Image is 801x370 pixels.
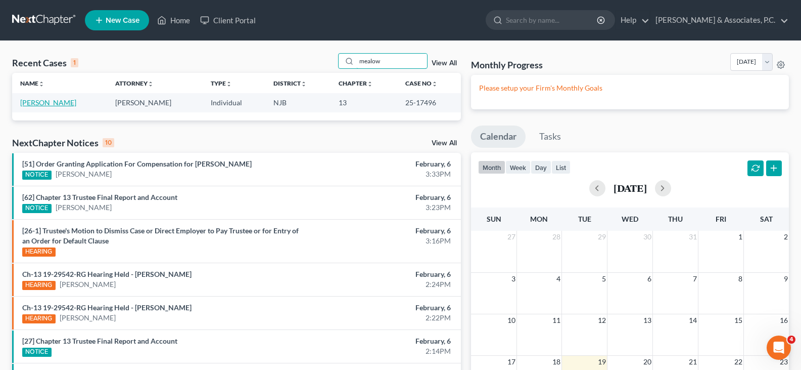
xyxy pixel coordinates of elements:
[688,231,698,243] span: 31
[578,215,591,223] span: Tue
[22,204,52,213] div: NOTICE
[787,336,795,344] span: 4
[22,270,192,278] a: Ch-13 19-29542-RG Hearing Held - [PERSON_NAME]
[551,356,561,368] span: 18
[551,160,571,174] button: list
[597,231,607,243] span: 29
[315,236,451,246] div: 3:16PM
[733,356,743,368] span: 22
[22,171,52,180] div: NOTICE
[646,273,652,285] span: 6
[779,314,789,326] span: 16
[71,58,78,67] div: 1
[22,248,56,257] div: HEARING
[22,348,52,357] div: NOTICE
[22,314,56,323] div: HEARING
[432,81,438,87] i: unfold_more
[315,279,451,290] div: 2:24PM
[195,11,261,29] a: Client Portal
[22,337,177,345] a: [27] Chapter 13 Trustee Final Report and Account
[315,202,451,213] div: 3:23PM
[506,356,516,368] span: 17
[22,281,56,290] div: HEARING
[616,11,649,29] a: Help
[38,81,44,87] i: unfold_more
[487,215,501,223] span: Sun
[601,273,607,285] span: 5
[737,231,743,243] span: 1
[331,93,397,112] td: 13
[692,273,698,285] span: 7
[767,336,791,360] iframe: Intercom live chat
[315,226,451,236] div: February, 6
[783,231,789,243] span: 2
[597,356,607,368] span: 19
[56,169,112,179] a: [PERSON_NAME]
[479,83,781,93] p: Please setup your Firm's Monthly Goals
[22,303,192,312] a: Ch-13 19-29542-RG Hearing Held - [PERSON_NAME]
[471,59,543,71] h3: Monthly Progress
[397,93,461,112] td: 25-17496
[642,314,652,326] span: 13
[642,356,652,368] span: 20
[103,138,114,147] div: 10
[315,346,451,356] div: 2:14PM
[555,273,561,285] span: 4
[733,314,743,326] span: 15
[265,93,331,112] td: NJB
[783,273,789,285] span: 9
[688,314,698,326] span: 14
[506,314,516,326] span: 10
[471,126,526,148] a: Calendar
[273,79,307,87] a: Districtunfold_more
[60,279,116,290] a: [PERSON_NAME]
[551,231,561,243] span: 28
[22,226,299,245] a: [26-1] Trustee's Motion to Dismiss Case or Direct Employer to Pay Trustee or for Entry of an Orde...
[226,81,232,87] i: unfold_more
[22,193,177,201] a: [62] Chapter 13 Trustee Final Report and Account
[315,159,451,169] div: February, 6
[115,79,154,87] a: Attorneyunfold_more
[506,231,516,243] span: 27
[22,159,252,168] a: [51] Order Granting Application For Compensation for [PERSON_NAME]
[478,160,505,174] button: month
[203,93,265,112] td: Individual
[367,81,373,87] i: unfold_more
[315,169,451,179] div: 3:33PM
[12,57,78,69] div: Recent Cases
[737,273,743,285] span: 8
[56,202,112,213] a: [PERSON_NAME]
[760,215,773,223] span: Sat
[60,313,116,323] a: [PERSON_NAME]
[432,60,457,67] a: View All
[20,98,76,107] a: [PERSON_NAME]
[688,356,698,368] span: 21
[597,314,607,326] span: 12
[650,11,788,29] a: [PERSON_NAME] & Associates, P.C.
[152,11,195,29] a: Home
[315,336,451,346] div: February, 6
[432,140,457,147] a: View All
[530,126,570,148] a: Tasks
[779,356,789,368] span: 23
[315,192,451,202] div: February, 6
[506,11,598,29] input: Search by name...
[551,314,561,326] span: 11
[211,79,232,87] a: Typeunfold_more
[315,303,451,313] div: February, 6
[614,183,647,193] h2: [DATE]
[301,81,307,87] i: unfold_more
[505,160,531,174] button: week
[148,81,154,87] i: unfold_more
[668,215,683,223] span: Thu
[356,54,427,68] input: Search by name...
[716,215,726,223] span: Fri
[339,79,373,87] a: Chapterunfold_more
[622,215,638,223] span: Wed
[531,160,551,174] button: day
[510,273,516,285] span: 3
[20,79,44,87] a: Nameunfold_more
[315,313,451,323] div: 2:22PM
[315,269,451,279] div: February, 6
[405,79,438,87] a: Case Nounfold_more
